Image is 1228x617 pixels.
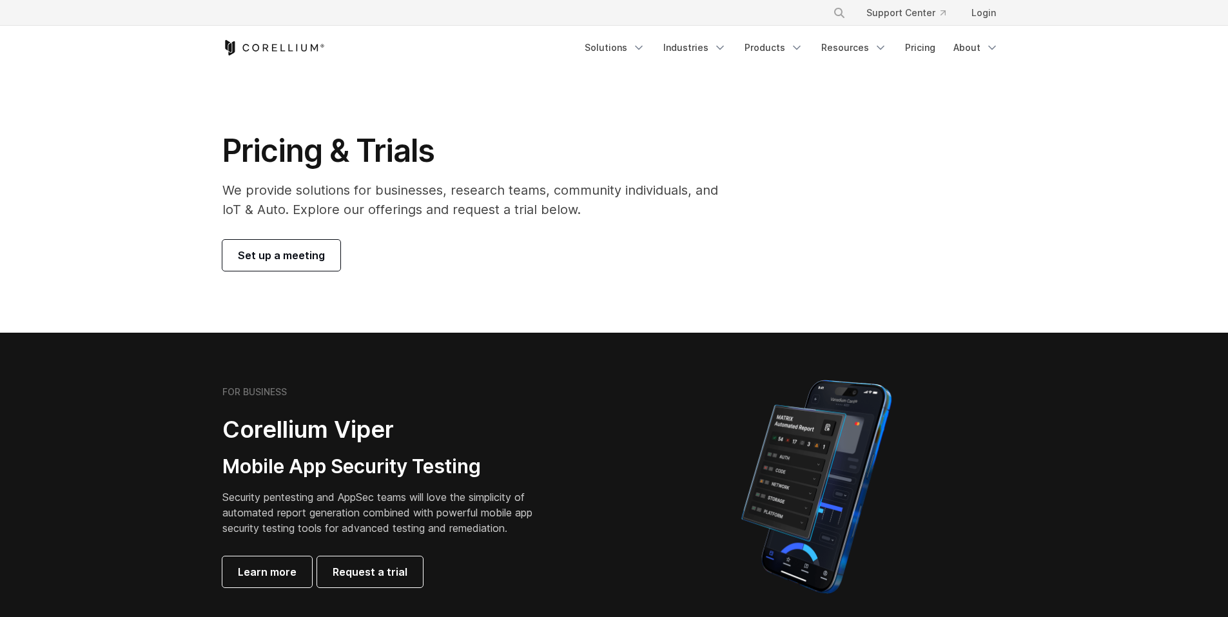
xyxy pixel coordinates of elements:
h6: FOR BUSINESS [222,386,287,398]
a: Solutions [577,36,653,59]
a: Industries [656,36,734,59]
a: Resources [814,36,895,59]
h1: Pricing & Trials [222,132,736,170]
h3: Mobile App Security Testing [222,455,552,479]
a: Corellium Home [222,40,325,55]
span: Learn more [238,564,297,580]
a: Login [961,1,1006,24]
div: Navigation Menu [577,36,1006,59]
a: Pricing [897,36,943,59]
a: About [946,36,1006,59]
a: Request a trial [317,556,423,587]
div: Navigation Menu [817,1,1006,24]
a: Learn more [222,556,312,587]
span: Set up a meeting [238,248,325,263]
img: Corellium MATRIX automated report on iPhone showing app vulnerability test results across securit... [719,374,913,600]
h2: Corellium Viper [222,415,552,444]
a: Set up a meeting [222,240,340,271]
button: Search [828,1,851,24]
span: Request a trial [333,564,407,580]
p: We provide solutions for businesses, research teams, community individuals, and IoT & Auto. Explo... [222,181,736,219]
p: Security pentesting and AppSec teams will love the simplicity of automated report generation comb... [222,489,552,536]
a: Products [737,36,811,59]
a: Support Center [856,1,956,24]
